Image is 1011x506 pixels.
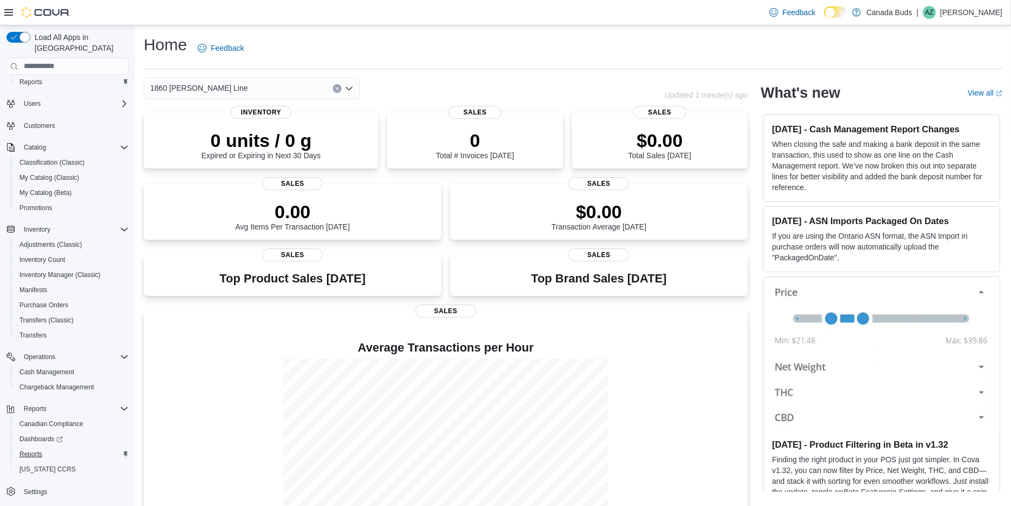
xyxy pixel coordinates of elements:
[628,130,691,151] p: $0.00
[15,201,57,214] a: Promotions
[436,130,514,151] p: 0
[11,313,133,328] button: Transfers (Classic)
[24,353,56,361] span: Operations
[19,173,79,182] span: My Catalog (Classic)
[19,420,83,428] span: Canadian Compliance
[772,124,991,134] h3: [DATE] - Cash Management Report Changes
[15,381,98,394] a: Chargeback Management
[15,314,129,327] span: Transfers (Classic)
[11,252,133,267] button: Inventory Count
[2,96,133,111] button: Users
[15,448,46,461] a: Reports
[15,253,70,266] a: Inventory Count
[236,201,350,231] div: Avg Items Per Transaction [DATE]
[19,316,73,325] span: Transfers (Classic)
[19,119,129,132] span: Customers
[15,448,129,461] span: Reports
[11,447,133,462] button: Reports
[19,383,94,392] span: Chargeback Management
[202,130,321,151] p: 0 units / 0 g
[15,253,129,266] span: Inventory Count
[11,282,133,298] button: Manifests
[193,37,248,59] a: Feedback
[15,314,78,327] a: Transfers (Classic)
[2,222,133,237] button: Inventory
[772,139,991,193] p: When closing the safe and making a bank deposit in the same transaction, this used to show as one...
[2,401,133,416] button: Reports
[916,6,919,19] p: |
[15,433,129,446] span: Dashboards
[2,349,133,365] button: Operations
[15,238,86,251] a: Adjustments (Classic)
[11,380,133,395] button: Chargeback Management
[24,404,46,413] span: Reports
[628,130,691,160] div: Total Sales [DATE]
[236,201,350,222] p: 0.00
[568,177,629,190] span: Sales
[448,106,501,119] span: Sales
[2,118,133,133] button: Customers
[2,483,133,499] button: Settings
[15,76,46,89] a: Reports
[15,268,129,281] span: Inventory Manager (Classic)
[782,7,815,18] span: Feedback
[24,122,55,130] span: Customers
[15,171,84,184] a: My Catalog (Classic)
[11,237,133,252] button: Adjustments (Classic)
[19,97,45,110] button: Users
[633,106,686,119] span: Sales
[968,89,1002,97] a: View allExternal link
[568,248,629,261] span: Sales
[19,78,42,86] span: Reports
[345,84,353,93] button: Open list of options
[11,431,133,447] a: Dashboards
[22,7,70,18] img: Cova
[761,84,840,102] h2: What's new
[19,223,55,236] button: Inventory
[19,402,129,415] span: Reports
[19,286,47,294] span: Manifests
[150,82,248,95] span: 1860 [PERSON_NAME] Line
[19,485,51,498] a: Settings
[262,248,323,261] span: Sales
[11,298,133,313] button: Purchase Orders
[416,305,476,318] span: Sales
[15,299,73,312] a: Purchase Orders
[333,84,342,93] button: Clear input
[15,186,129,199] span: My Catalog (Beta)
[19,141,50,154] button: Catalog
[19,158,85,167] span: Classification (Classic)
[19,484,129,498] span: Settings
[765,2,820,23] a: Feedback
[24,143,46,152] span: Catalog
[15,433,67,446] a: Dashboards
[11,75,133,90] button: Reports
[231,106,291,119] span: Inventory
[144,34,187,56] h1: Home
[19,271,101,279] span: Inventory Manager (Classic)
[15,417,88,430] a: Canadian Compliance
[19,435,63,443] span: Dashboards
[11,462,133,477] button: [US_STATE] CCRS
[15,238,129,251] span: Adjustments (Classic)
[15,366,78,379] a: Cash Management
[19,119,59,132] a: Customers
[24,225,50,234] span: Inventory
[11,267,133,282] button: Inventory Manager (Classic)
[19,450,42,458] span: Reports
[19,301,69,309] span: Purchase Orders
[15,156,89,169] a: Classification (Classic)
[15,156,129,169] span: Classification (Classic)
[436,130,514,160] div: Total # Invoices [DATE]
[552,201,647,231] div: Transaction Average [DATE]
[996,90,1002,97] svg: External link
[531,272,667,285] h3: Top Brand Sales [DATE]
[19,350,129,363] span: Operations
[24,488,47,496] span: Settings
[11,170,133,185] button: My Catalog (Classic)
[211,43,244,53] span: Feedback
[843,488,891,496] em: Beta Features
[11,185,133,200] button: My Catalog (Beta)
[15,463,80,476] a: [US_STATE] CCRS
